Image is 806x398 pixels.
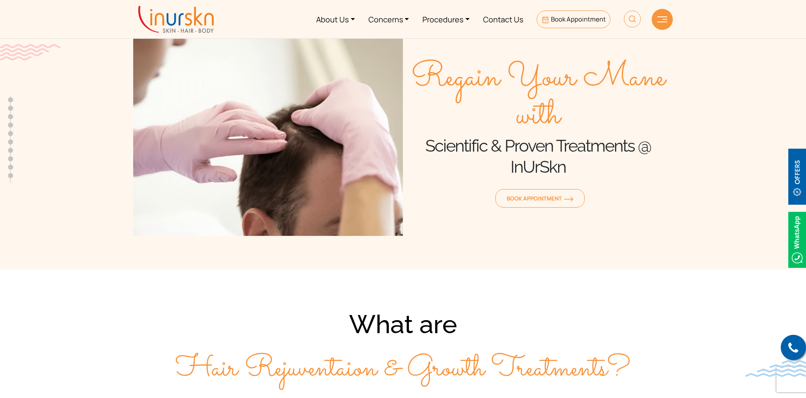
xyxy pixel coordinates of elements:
a: Concerns [362,3,416,35]
span: Book Appointment [507,195,573,202]
a: Book Appointmentorange-arrow [495,189,585,208]
h1: Scientific & Proven Treatments @ InUrSkn [403,135,673,177]
div: What are [133,303,673,390]
a: Contact Us [476,3,530,35]
a: Procedures [416,3,476,35]
img: hamLine.svg [657,16,667,22]
img: Whatsappicon [788,212,806,268]
img: bluewave [745,360,806,377]
span: Hair Rejuventaion & Growth Treatments? [176,347,631,391]
img: orange-arrow [564,197,573,202]
span: Regain Your Mane with [403,59,673,135]
a: Book Appointment [537,11,610,28]
img: inurskn-logo [138,6,214,33]
a: Whatsappicon [788,234,806,243]
img: offerBt [788,149,806,205]
span: Book Appointment [551,15,606,24]
a: About Us [309,3,362,35]
img: HeaderSearch [624,11,641,27]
